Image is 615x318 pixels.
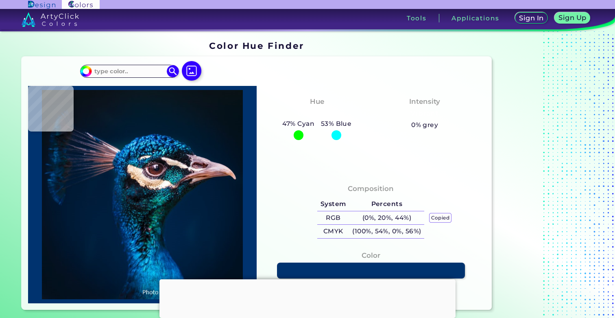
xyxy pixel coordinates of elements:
[167,65,179,77] img: icon search
[520,15,543,21] h5: Sign In
[451,15,499,21] h3: Applications
[556,13,589,24] a: Sign Up
[411,120,438,130] h5: 0% grey
[317,211,349,225] h5: RGB
[516,13,546,24] a: Sign In
[209,39,304,52] h1: Color Hue Finder
[407,15,427,21] h3: Tools
[317,197,349,211] h5: System
[409,96,440,107] h4: Intensity
[349,225,425,238] h5: (100%, 54%, 0%, 56%)
[32,90,253,299] img: img_pavlin.jpg
[22,12,79,27] img: logo_artyclick_colors_white.svg
[28,1,55,9] img: ArtyClick Design logo
[182,61,201,81] img: icon picture
[560,15,585,21] h5: Sign Up
[294,109,340,118] h3: Cyan-Blue
[159,279,456,316] iframe: Advertisement
[349,197,425,211] h5: Percents
[349,211,425,225] h5: (0%, 20%, 44%)
[495,37,597,313] iframe: Advertisement
[92,66,167,77] input: type color..
[317,225,349,238] h5: CMYK
[362,250,380,261] h4: Color
[348,183,394,195] h4: Composition
[407,109,443,118] h3: Vibrant
[429,213,452,223] p: copied
[318,118,355,129] h5: 53% Blue
[279,118,318,129] h5: 47% Cyan
[310,96,324,107] h4: Hue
